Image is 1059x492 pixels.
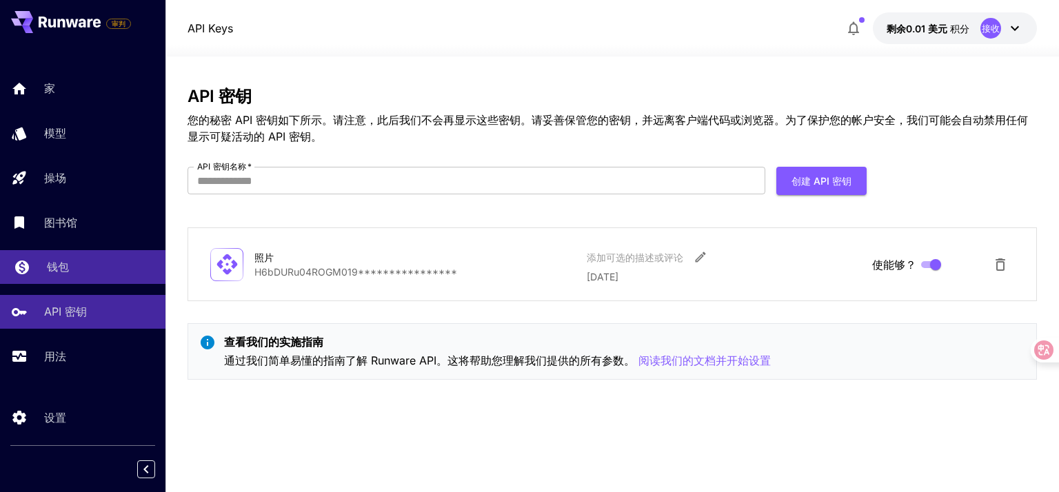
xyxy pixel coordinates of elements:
font: API 密钥 [188,86,252,106]
font: 接收 [982,23,1000,34]
button: 折叠侧边栏 [137,460,155,478]
font: 创建 API 密钥 [791,175,851,187]
button: -0.0077美元接收 [873,12,1037,44]
font: 图书馆 [44,216,77,229]
font: 操场 [44,171,66,185]
font: 通过我们简单易懂的指南了解 Runware API。这将帮助您理解我们提供的所有参数。 [224,353,635,367]
span: 添加您的支付卡以启用完整的平台功能。 [106,15,131,32]
font: 阅读我们的文档并开始设置 [638,353,771,367]
font: [DATE] [587,271,618,283]
font: 查看我们的实施指南 [224,335,323,349]
font: 审判 [112,19,125,28]
button: 删除 API 密钥 [987,251,1014,278]
a: API Keys [188,20,233,37]
font: 设置 [44,411,66,424]
font: API 密钥 [44,305,87,318]
font: 积分 [950,23,969,34]
button: 编辑 [688,245,713,269]
button: 创建 API 密钥 [776,167,867,195]
font: API 密钥名称 [197,161,246,172]
font: 您的秘密 API 密钥如下所示。请注意，此后我们不会再显示这些密钥。请妥善保管您的密钥，并远离客户端代码或浏览器。为了保护您的帐户安全，我们可能会自动禁用任何显示可疑活动的 API 密钥。 [188,113,1028,143]
button: 阅读我们的文档并开始设置 [638,352,771,369]
font: 添加可选的描述或评论 [587,252,683,263]
font: 家 [44,81,55,95]
font: 钱包 [47,260,69,274]
font: 用法 [44,349,66,363]
font: 照片 [254,252,274,263]
nav: 面包屑 [188,20,233,37]
div: 折叠侧边栏 [148,457,165,482]
div: 添加可选的描述或评论 [587,250,683,265]
font: 使能够？ [872,258,916,271]
font: 模型 [44,126,66,140]
font: 剩余0.01 美元 [887,23,947,34]
div: -0.0077美元 [887,21,969,36]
